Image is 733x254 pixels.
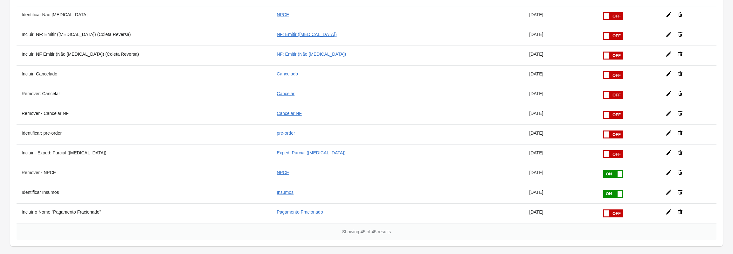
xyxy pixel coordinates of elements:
td: [DATE] [524,203,598,223]
th: Identificar Não [MEDICAL_DATA] [17,6,272,26]
th: Incluir: NF Emitir (Não [MEDICAL_DATA]) (Coleta Reversa) [17,46,272,65]
td: [DATE] [524,65,598,85]
th: Remover - Cancelar NF [17,105,272,124]
td: [DATE] [524,85,598,105]
a: Cancelado [277,71,298,76]
a: Cancelar NF [277,111,302,116]
a: NPCE [277,170,289,175]
a: Pagamento Fracionado [277,209,323,215]
a: NF: Emitir ([MEDICAL_DATA]) [277,32,337,37]
th: Incluir - Exped: Parcial ([MEDICAL_DATA]) [17,144,272,164]
td: [DATE] [524,184,598,203]
td: [DATE] [524,6,598,26]
th: Incluir o Nome "Pagamento Fracionado" [17,203,272,223]
a: NPCE [277,12,289,17]
td: [DATE] [524,144,598,164]
td: [DATE] [524,46,598,65]
div: Showing 45 of 45 results [17,223,716,240]
th: Identificar: pre-order [17,124,272,144]
a: Insumos [277,190,294,195]
th: Remover - NPCE [17,164,272,184]
th: Identificar Insumos [17,184,272,203]
th: Incluir: Cancelado [17,65,272,85]
td: [DATE] [524,26,598,46]
a: Exped: Parcial ([MEDICAL_DATA]) [277,150,346,155]
a: pre-order [277,131,295,136]
a: Cancelar [277,91,294,96]
td: [DATE] [524,105,598,124]
td: [DATE] [524,124,598,144]
th: Incluir: NF: Emitir ([MEDICAL_DATA]) (Coleta Reversa) [17,26,272,46]
a: NF: Emitir (Não [MEDICAL_DATA]) [277,52,346,57]
th: Remover: Cancelar [17,85,272,105]
td: [DATE] [524,164,598,184]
